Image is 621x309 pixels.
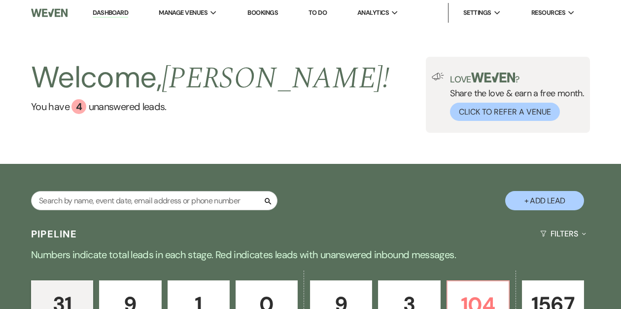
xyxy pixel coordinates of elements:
button: Click to Refer a Venue [450,103,560,121]
a: Dashboard [93,8,128,18]
a: You have 4 unanswered leads. [31,99,389,114]
a: To Do [309,8,327,17]
img: Weven Logo [31,2,68,23]
span: Resources [531,8,565,18]
img: weven-logo-green.svg [471,73,515,82]
h3: Pipeline [31,227,77,241]
div: Share the love & earn a free month. [444,73,584,121]
span: Settings [463,8,491,18]
a: Bookings [247,8,278,17]
input: Search by name, event date, email address or phone number [31,191,277,210]
h2: Welcome, [31,57,389,99]
img: loud-speaker-illustration.svg [432,73,444,80]
button: + Add Lead [505,191,584,210]
span: Analytics [357,8,389,18]
div: 4 [71,99,86,114]
button: Filters [536,221,590,247]
p: Love ? [450,73,584,84]
span: Manage Venues [159,8,207,18]
span: [PERSON_NAME] ! [162,56,389,101]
